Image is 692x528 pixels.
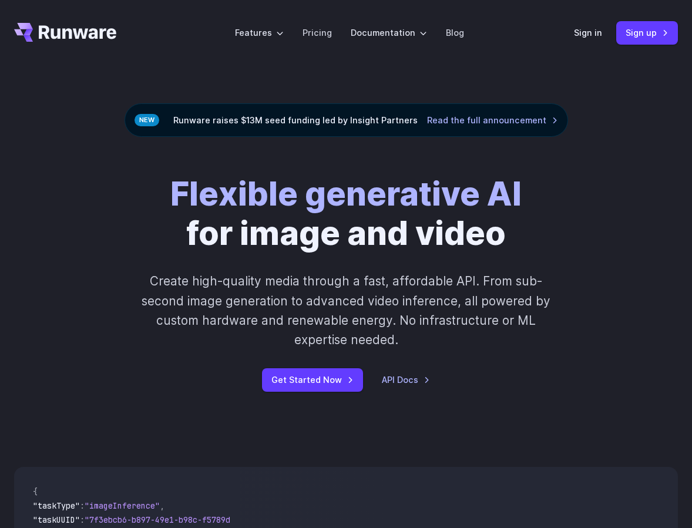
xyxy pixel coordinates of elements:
a: Blog [446,26,464,39]
a: API Docs [382,373,430,386]
span: "7f3ebcb6-b897-49e1-b98c-f5789d2d40d7" [85,514,263,525]
h1: for image and video [170,174,522,253]
label: Features [235,26,284,39]
span: , [160,500,164,511]
span: : [80,500,85,511]
span: "imageInference" [85,500,160,511]
a: Get Started Now [262,368,363,391]
a: Read the full announcement [427,113,558,127]
label: Documentation [351,26,427,39]
p: Create high-quality media through a fast, affordable API. From sub-second image generation to adv... [133,271,558,349]
div: Runware raises $13M seed funding led by Insight Partners [125,103,568,137]
span: : [80,514,85,525]
a: Go to / [14,23,116,42]
strong: Flexible generative AI [170,174,522,213]
span: "taskType" [33,500,80,511]
a: Sign in [574,26,602,39]
span: "taskUUID" [33,514,80,525]
span: { [33,486,38,497]
a: Sign up [616,21,678,44]
a: Pricing [303,26,332,39]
